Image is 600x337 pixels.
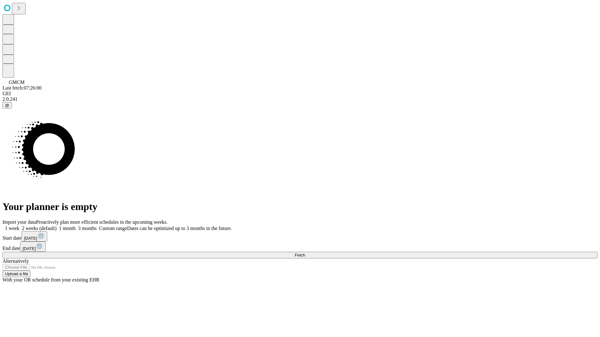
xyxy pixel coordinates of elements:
[20,242,46,252] button: [DATE]
[22,231,47,242] button: [DATE]
[5,103,9,108] span: @
[2,277,99,282] span: With your OR schedule from your existing EHR
[127,226,232,231] span: Dates can be optimized up to 3 months in the future.
[78,226,97,231] span: 3 months
[22,226,57,231] span: 2 weeks (default)
[59,226,76,231] span: 1 month
[2,96,597,102] div: 2.0.241
[36,219,167,225] span: Proactively plan more efficient schedules in the upcoming weeks.
[2,91,597,96] div: GEI
[2,85,42,90] span: Last fetch: 07:26:00
[99,226,127,231] span: Custom range
[2,252,597,258] button: Fetch
[295,253,305,257] span: Fetch
[2,219,36,225] span: Import your data
[2,201,597,212] h1: Your planner is empty
[2,271,31,277] button: Upload a file
[5,226,19,231] span: 1 week
[24,236,37,241] span: [DATE]
[2,102,12,109] button: @
[2,231,597,242] div: Start date
[22,246,36,251] span: [DATE]
[9,80,25,85] span: GMCM
[2,258,29,264] span: Alternatively
[2,242,597,252] div: End date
